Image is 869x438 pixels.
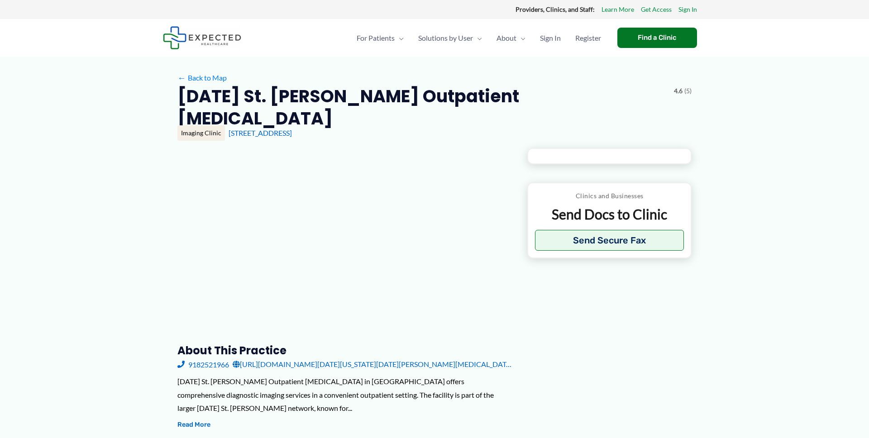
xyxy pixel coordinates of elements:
[684,85,692,97] span: (5)
[229,129,292,137] a: [STREET_ADDRESS]
[233,357,513,371] a: [URL][DOMAIN_NAME][DATE][US_STATE][DATE][PERSON_NAME][MEDICAL_DATA]
[349,22,608,54] nav: Primary Site Navigation
[602,4,634,15] a: Learn More
[395,22,404,54] span: Menu Toggle
[489,22,533,54] a: AboutMenu Toggle
[575,22,601,54] span: Register
[497,22,516,54] span: About
[533,22,568,54] a: Sign In
[641,4,672,15] a: Get Access
[177,343,513,357] h3: About this practice
[177,71,227,85] a: ←Back to Map
[163,26,241,49] img: Expected Healthcare Logo - side, dark font, small
[674,85,683,97] span: 4.6
[535,230,684,251] button: Send Secure Fax
[535,190,684,202] p: Clinics and Businesses
[177,357,229,371] a: 9182521966
[418,22,473,54] span: Solutions by User
[473,22,482,54] span: Menu Toggle
[516,5,595,13] strong: Providers, Clinics, and Staff:
[568,22,608,54] a: Register
[177,125,225,141] div: Imaging Clinic
[535,205,684,223] p: Send Docs to Clinic
[516,22,525,54] span: Menu Toggle
[540,22,561,54] span: Sign In
[617,28,697,48] a: Find a Clinic
[678,4,697,15] a: Sign In
[357,22,395,54] span: For Patients
[177,73,186,82] span: ←
[411,22,489,54] a: Solutions by UserMenu Toggle
[349,22,411,54] a: For PatientsMenu Toggle
[177,419,210,430] button: Read More
[177,375,513,415] div: [DATE] St. [PERSON_NAME] Outpatient [MEDICAL_DATA] in [GEOGRAPHIC_DATA] offers comprehensive diag...
[177,85,667,130] h2: [DATE] St. [PERSON_NAME] Outpatient [MEDICAL_DATA]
